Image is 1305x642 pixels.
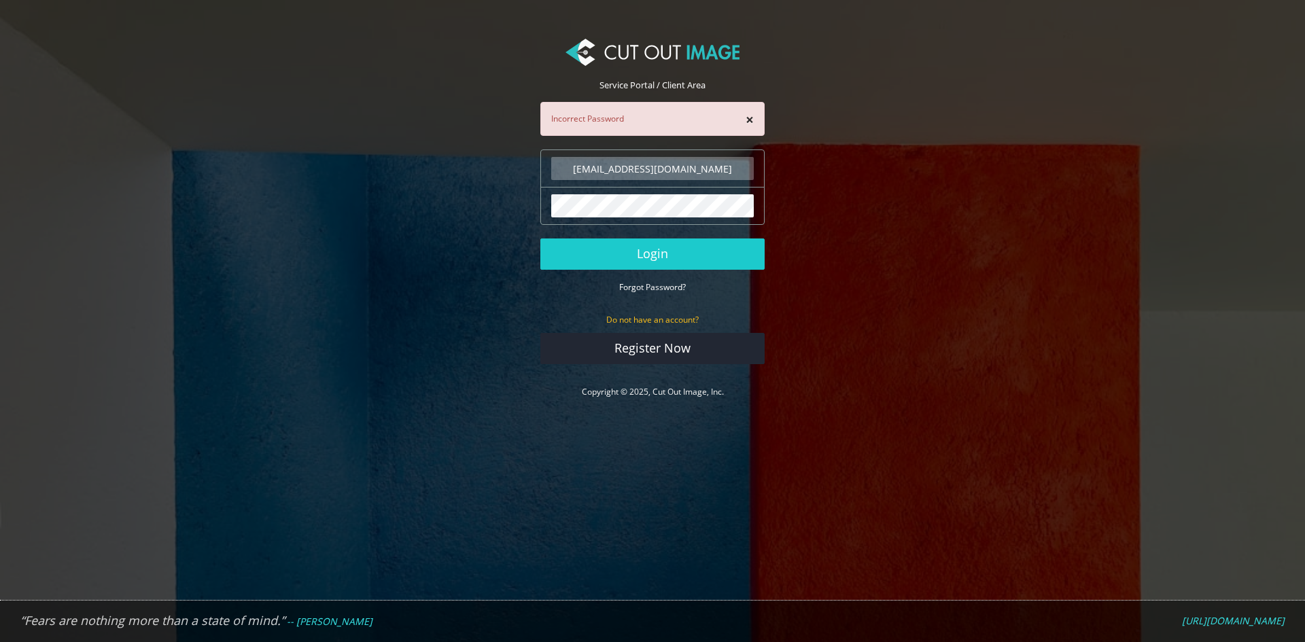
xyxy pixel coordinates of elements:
[606,314,699,325] small: Do not have an account?
[1182,615,1285,627] a: [URL][DOMAIN_NAME]
[582,386,724,397] a: Copyright © 2025, Cut Out Image, Inc.
[746,113,754,127] button: ×
[599,79,706,91] span: Service Portal / Client Area
[551,157,754,180] input: Email Address
[20,612,285,628] em: “Fears are nothing more than a state of mind.”
[565,39,739,66] img: Cut Out Image
[619,281,686,293] a: Forgot Password?
[540,238,765,270] button: Login
[540,102,765,136] div: Incorrect Password
[540,333,765,364] a: Register Now
[287,615,372,628] em: -- [PERSON_NAME]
